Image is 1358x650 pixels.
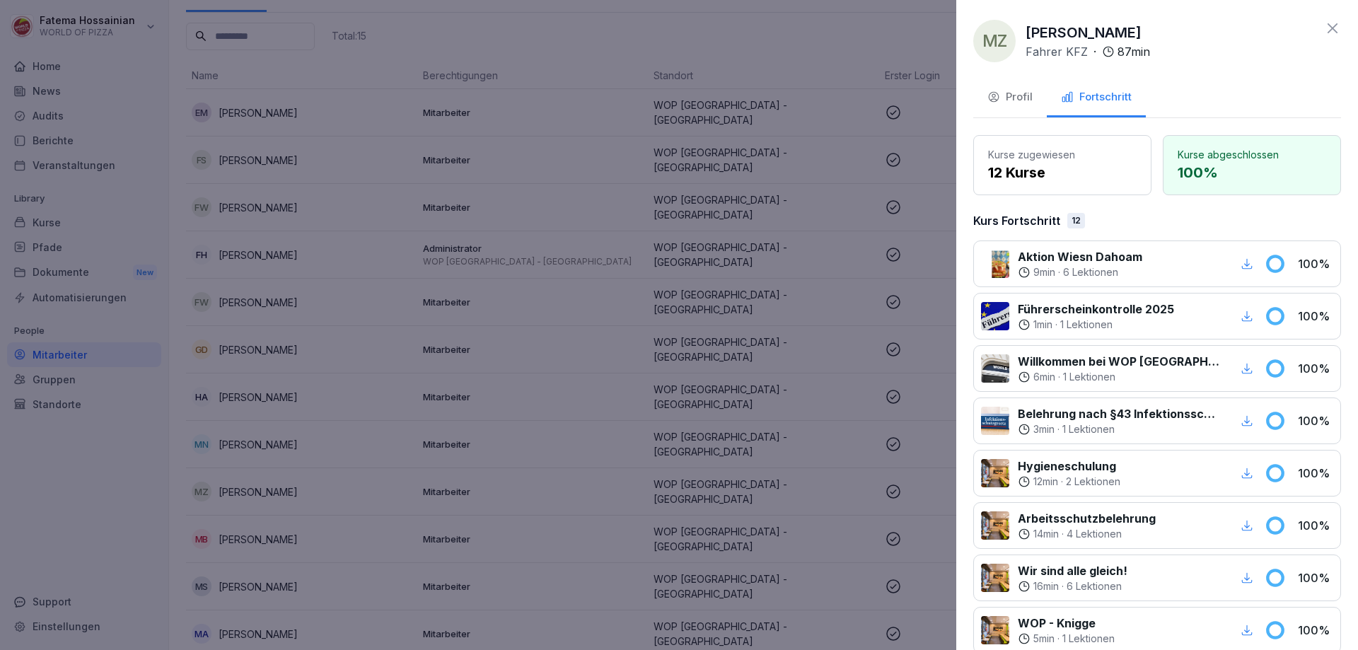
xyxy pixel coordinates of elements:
[1067,579,1122,593] p: 6 Lektionen
[1033,265,1055,279] p: 9 min
[1178,147,1326,162] p: Kurse abgeschlossen
[1063,265,1118,279] p: 6 Lektionen
[1033,318,1052,332] p: 1 min
[1018,370,1221,384] div: ·
[1062,632,1115,646] p: 1 Lektionen
[1298,360,1333,377] p: 100 %
[1018,422,1221,436] div: ·
[1067,527,1122,541] p: 4 Lektionen
[1061,89,1132,105] div: Fortschritt
[1062,422,1115,436] p: 1 Lektionen
[1047,79,1146,117] button: Fortschritt
[1018,353,1221,370] p: Willkommen bei WOP [GEOGRAPHIC_DATA]
[1060,318,1113,332] p: 1 Lektionen
[1033,632,1055,646] p: 5 min
[1018,562,1127,579] p: Wir sind alle gleich!
[1018,248,1142,265] p: Aktion Wiesn Dahoam
[1018,632,1115,646] div: ·
[1018,301,1174,318] p: Führerscheinkontrolle 2025
[1018,579,1127,593] div: ·
[1018,265,1142,279] div: ·
[1298,465,1333,482] p: 100 %
[973,79,1047,117] button: Profil
[1026,43,1088,60] p: Fahrer KFZ
[973,212,1060,229] p: Kurs Fortschritt
[1018,527,1156,541] div: ·
[988,162,1137,183] p: 12 Kurse
[973,20,1016,62] div: MZ
[1033,475,1058,489] p: 12 min
[1298,412,1333,429] p: 100 %
[1298,517,1333,534] p: 100 %
[1018,318,1174,332] div: ·
[1066,475,1120,489] p: 2 Lektionen
[1118,43,1150,60] p: 87 min
[1026,22,1142,43] p: [PERSON_NAME]
[1298,308,1333,325] p: 100 %
[1033,422,1055,436] p: 3 min
[1018,510,1156,527] p: Arbeitsschutzbelehrung
[1018,475,1120,489] div: ·
[1298,255,1333,272] p: 100 %
[1026,43,1150,60] div: ·
[988,147,1137,162] p: Kurse zugewiesen
[1298,622,1333,639] p: 100 %
[1018,458,1120,475] p: Hygieneschulung
[1018,405,1221,422] p: Belehrung nach §43 Infektionsschutzgesetz
[1067,213,1085,228] div: 12
[1178,162,1326,183] p: 100 %
[1298,569,1333,586] p: 100 %
[1018,615,1115,632] p: WOP - Knigge
[1033,370,1055,384] p: 6 min
[1033,579,1059,593] p: 16 min
[1033,527,1059,541] p: 14 min
[987,89,1033,105] div: Profil
[1063,370,1115,384] p: 1 Lektionen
